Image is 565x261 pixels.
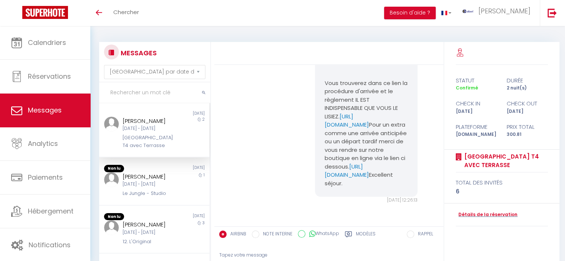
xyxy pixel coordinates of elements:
[502,85,553,92] div: 2 nuit(s)
[113,8,139,16] span: Chercher
[154,165,209,172] div: [DATE]
[123,117,177,125] div: [PERSON_NAME]
[104,117,119,131] img: ...
[324,54,408,187] pre: -IMPORTANT- Vous trouverez dans ce lien la procédure d'arrivée et le règlement IL EST INDISPENSAB...
[324,112,368,129] a: [URL][DOMAIN_NAME]
[315,197,418,204] div: [DATE] 12:26:13
[123,172,177,181] div: [PERSON_NAME]
[462,152,548,170] a: [GEOGRAPHIC_DATA] T4 avec Terrasse
[104,165,124,172] span: Non lu
[456,187,548,196] div: 6
[502,123,553,131] div: Prix total
[384,7,436,19] button: Besoin d'aide ?
[99,82,210,103] input: Rechercher un mot clé
[462,10,474,13] img: ...
[451,131,502,138] div: [DOMAIN_NAME]
[29,240,71,249] span: Notifications
[123,134,177,149] div: [GEOGRAPHIC_DATA] T4 avec Terrasse
[502,76,553,85] div: durée
[305,230,339,238] label: WhatsApp
[548,8,557,17] img: logout
[6,3,28,25] button: Ouvrir le widget de chat LiveChat
[123,181,177,188] div: [DATE] - [DATE]
[356,231,376,240] label: Modèles
[324,163,368,179] a: [URL][DOMAIN_NAME]
[123,125,177,132] div: [DATE] - [DATE]
[451,99,502,108] div: check in
[259,231,292,239] label: NOTE INTERNE
[456,85,478,91] span: Confirmé
[451,76,502,85] div: statut
[28,38,66,47] span: Calendriers
[123,190,177,197] div: Le Jungle - Studio
[104,213,124,221] span: Non lu
[123,220,177,229] div: [PERSON_NAME]
[202,117,205,122] span: 2
[204,172,205,178] span: 1
[502,108,553,115] div: [DATE]
[502,131,553,138] div: 300.81
[104,172,119,187] img: ...
[22,6,68,19] img: Super Booking
[28,173,63,182] span: Paiements
[28,139,58,148] span: Analytics
[123,229,177,236] div: [DATE] - [DATE]
[414,231,433,239] label: RAPPEL
[28,105,62,115] span: Messages
[451,123,502,131] div: Plateforme
[478,6,530,16] span: [PERSON_NAME]
[154,213,209,221] div: [DATE]
[123,238,177,245] div: 12. L'Original
[202,220,205,226] span: 3
[104,220,119,235] img: ...
[502,99,553,108] div: check out
[154,111,209,117] div: [DATE]
[227,231,246,239] label: AIRBNB
[456,211,517,218] a: Détails de la réservation
[119,45,157,61] h3: MESSAGES
[451,108,502,115] div: [DATE]
[456,178,548,187] div: total des invités
[28,72,71,81] span: Réservations
[28,206,74,216] span: Hébergement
